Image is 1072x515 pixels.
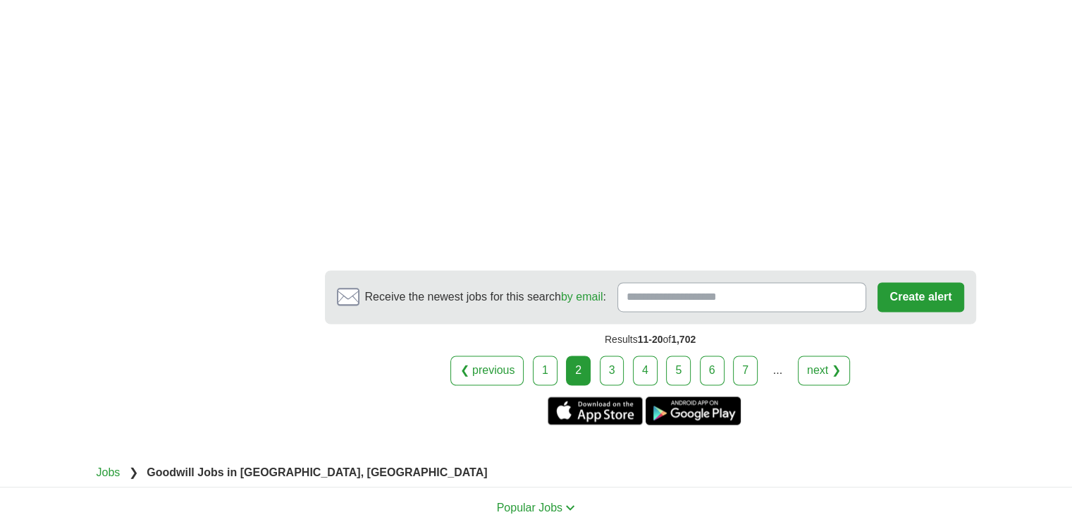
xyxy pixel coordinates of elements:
[450,356,524,385] a: ❮ previous
[365,289,606,305] span: Receive the newest jobs for this search :
[533,356,557,385] a: 1
[638,334,663,345] span: 11-20
[497,501,562,513] span: Popular Jobs
[97,466,121,478] a: Jobs
[671,334,696,345] span: 1,702
[646,396,741,425] a: Get the Android app
[733,356,758,385] a: 7
[877,282,963,312] button: Create alert
[548,396,643,425] a: Get the iPhone app
[561,291,603,303] a: by email
[666,356,691,385] a: 5
[763,356,791,384] div: ...
[798,356,850,385] a: next ❯
[700,356,725,385] a: 6
[565,504,575,511] img: toggle icon
[325,324,976,356] div: Results of
[147,466,487,478] strong: Goodwill Jobs in [GEOGRAPHIC_DATA], [GEOGRAPHIC_DATA]
[129,466,138,478] span: ❯
[633,356,658,385] a: 4
[566,356,591,385] div: 2
[600,356,624,385] a: 3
